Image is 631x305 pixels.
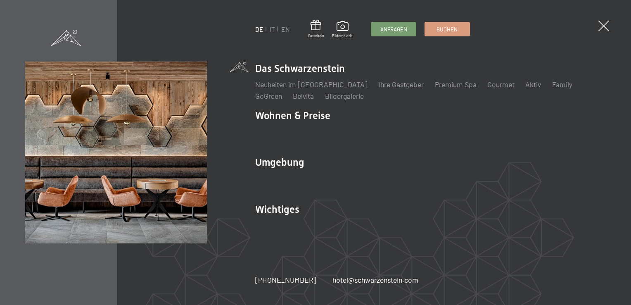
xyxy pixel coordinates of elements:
[25,62,207,243] img: Wellnesshotels - Bar - Spieltische - Kinderunterhaltung
[281,25,290,33] a: EN
[371,22,416,36] a: Anfragen
[270,25,275,33] a: IT
[487,80,515,89] a: Gourmet
[378,80,424,89] a: Ihre Gastgeber
[332,275,418,285] a: hotel@schwarzenstein.com
[255,275,316,285] a: [PHONE_NUMBER]
[308,20,324,38] a: Gutschein
[332,33,353,38] span: Bildergalerie
[436,26,458,33] span: Buchen
[255,25,263,33] a: DE
[435,80,477,89] a: Premium Spa
[425,22,470,36] a: Buchen
[255,275,316,284] span: [PHONE_NUMBER]
[525,80,541,89] a: Aktiv
[308,33,324,38] span: Gutschein
[255,80,368,89] a: Neuheiten im [GEOGRAPHIC_DATA]
[332,21,353,38] a: Bildergalerie
[325,91,364,100] a: Bildergalerie
[380,26,407,33] span: Anfragen
[293,91,314,100] a: Belvita
[552,80,572,89] a: Family
[255,91,282,100] a: GoGreen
